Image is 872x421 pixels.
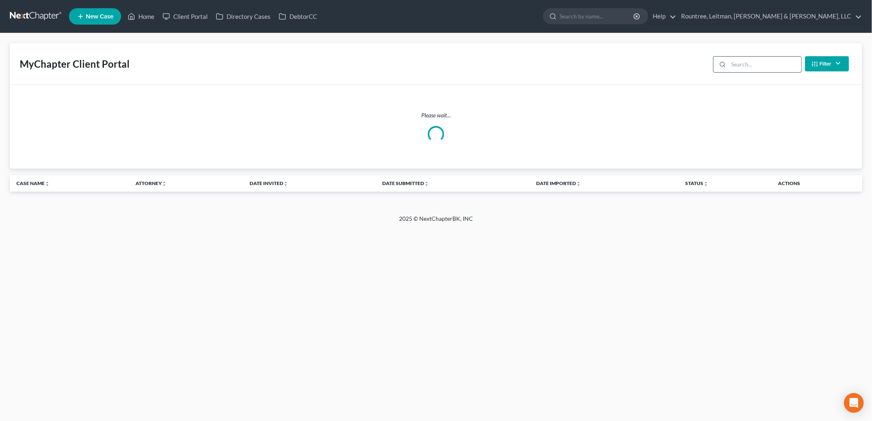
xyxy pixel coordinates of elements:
[425,181,429,186] i: unfold_more
[45,181,50,186] i: unfold_more
[576,181,581,186] i: unfold_more
[685,180,708,186] a: Statusunfold_more
[703,181,708,186] i: unfold_more
[250,180,288,186] a: Date Invitedunfold_more
[135,180,167,186] a: Attorneyunfold_more
[649,9,676,24] a: Help
[275,9,321,24] a: DebtorCC
[844,393,864,413] div: Open Intercom Messenger
[86,14,113,20] span: New Case
[283,181,288,186] i: unfold_more
[162,181,167,186] i: unfold_more
[560,9,635,24] input: Search by name...
[383,180,429,186] a: Date Submittedunfold_more
[158,9,212,24] a: Client Portal
[16,180,50,186] a: Case Nameunfold_more
[771,175,862,192] th: Actions
[805,56,849,71] button: Filter
[677,9,862,24] a: Rountree, Leitman, [PERSON_NAME] & [PERSON_NAME], LLC
[20,57,130,71] div: MyChapter Client Portal
[729,57,801,72] input: Search...
[537,180,581,186] a: Date Importedunfold_more
[212,9,275,24] a: Directory Cases
[16,111,856,119] p: Please wait...
[202,215,670,229] div: 2025 © NextChapterBK, INC
[124,9,158,24] a: Home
